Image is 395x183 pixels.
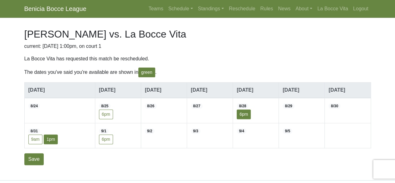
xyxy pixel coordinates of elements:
label: 1pm [44,135,58,144]
span: 8/26 [145,103,157,109]
span: 8/25 [99,103,111,109]
span: 9/2 [145,128,155,134]
th: [DATE] [325,83,371,98]
th: [DATE] [187,83,233,98]
label: 6pm [99,109,113,119]
span: 8/29 [283,103,294,109]
label: 6pm [237,109,251,119]
a: La Bocce Vita [315,3,350,15]
span: 8/30 [328,103,340,109]
a: Standings [195,3,226,15]
p: La Bocce Vita has requested this match be rescheduled. [24,55,371,63]
span: 8/27 [191,103,203,109]
th: [DATE] [233,83,279,98]
a: Logout [351,3,371,15]
span: 8/24 [28,103,40,109]
span: 9/4 [237,128,246,134]
a: Rules [258,3,275,15]
p: The dates you've said you're available are shown in . [24,68,371,77]
label: 9am [28,135,42,144]
th: [DATE] [95,83,141,98]
input: Save [24,153,44,165]
span: 8/31 [28,128,40,134]
span: 9/1 [99,128,109,134]
button: green [138,68,155,77]
th: [DATE] [24,83,95,98]
span: 9/3 [191,128,200,134]
p: current: [DATE] 1:00pm, on court 1 [24,43,371,50]
a: News [275,3,293,15]
th: [DATE] [141,83,187,98]
h2: [PERSON_NAME] vs. La Bocce Vita [24,28,371,40]
a: Benicia Bocce League [24,3,86,15]
th: [DATE] [279,83,325,98]
a: Teams [146,3,166,15]
a: Reschedule [226,3,258,15]
a: Schedule [166,3,195,15]
span: 8/28 [237,103,249,109]
label: 6pm [99,135,113,144]
span: 9/5 [283,128,292,134]
a: About [293,3,315,15]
